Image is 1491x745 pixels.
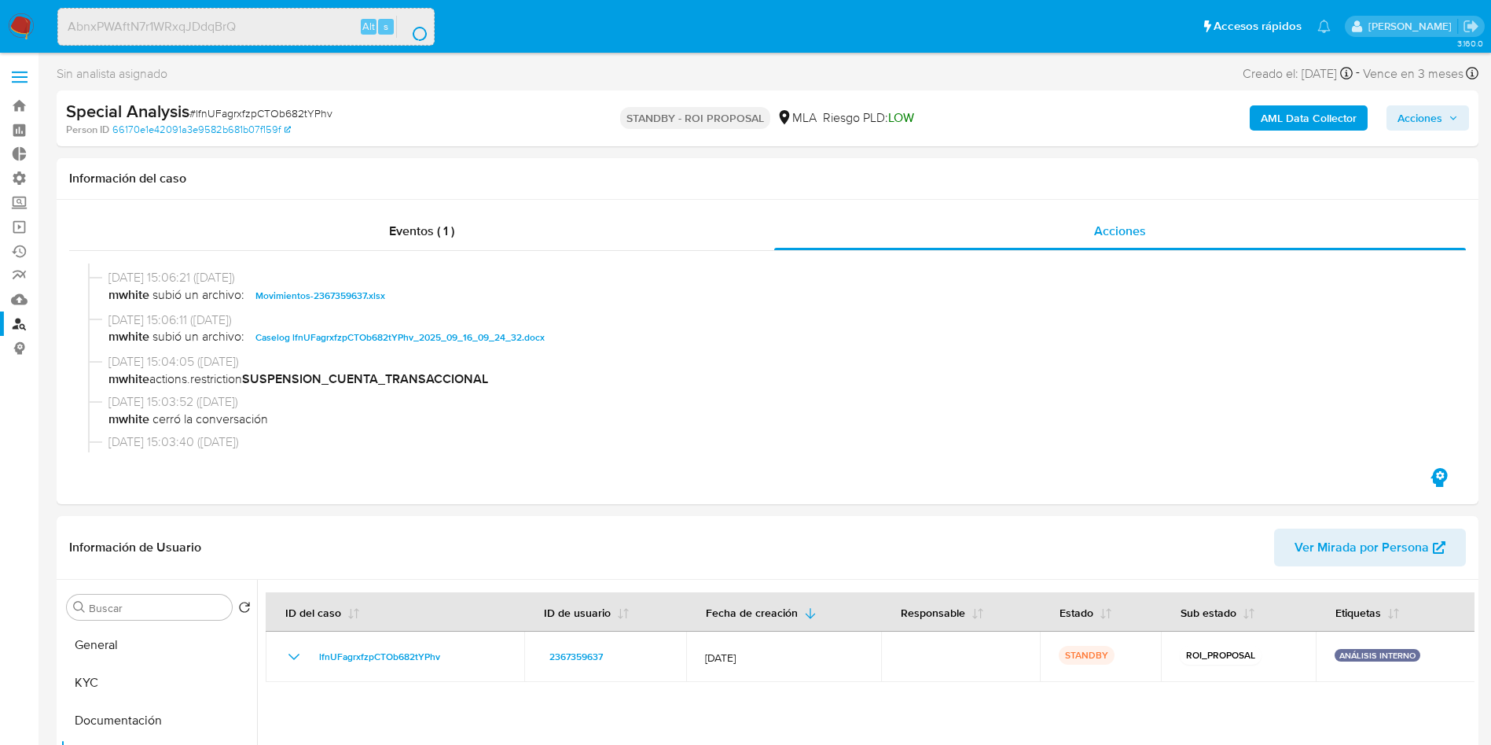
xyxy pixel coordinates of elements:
[1250,105,1368,131] button: AML Data Collector
[1214,18,1302,35] span: Accesos rápidos
[1295,529,1429,566] span: Ver Mirada por Persona
[389,222,454,240] span: Eventos ( 1 )
[69,540,201,555] h1: Información de Usuario
[189,105,332,121] span: # lfnUFagrxfzpCTOb682tYPhv
[823,109,914,127] span: Riesgo PLD:
[396,16,428,38] button: search-icon
[1243,63,1353,84] div: Creado el: [DATE]
[1368,19,1457,34] p: gustavo.deseta@mercadolibre.com
[1094,222,1146,240] span: Acciones
[112,123,291,137] a: 66170e1e42091a3e9582b681b07f159f
[777,109,817,127] div: MLA
[238,601,251,618] button: Volver al orden por defecto
[384,19,388,34] span: s
[69,171,1466,186] h1: Información del caso
[61,702,257,739] button: Documentación
[1397,105,1442,131] span: Acciones
[1261,105,1357,131] b: AML Data Collector
[1356,63,1360,84] span: -
[61,664,257,702] button: KYC
[1386,105,1469,131] button: Acciones
[888,109,914,127] span: LOW
[1274,529,1466,566] button: Ver Mirada por Persona
[620,107,770,129] p: STANDBY - ROI PROPOSAL
[89,601,226,615] input: Buscar
[1317,20,1331,33] a: Notificaciones
[66,98,189,124] b: Special Analysis
[1363,65,1463,83] span: Vence en 3 meses
[57,65,167,83] span: Sin analista asignado
[1463,18,1479,35] a: Salir
[362,19,375,34] span: Alt
[61,626,257,664] button: General
[58,17,434,37] input: Buscar usuario o caso...
[73,601,86,614] button: Buscar
[66,123,109,137] b: Person ID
